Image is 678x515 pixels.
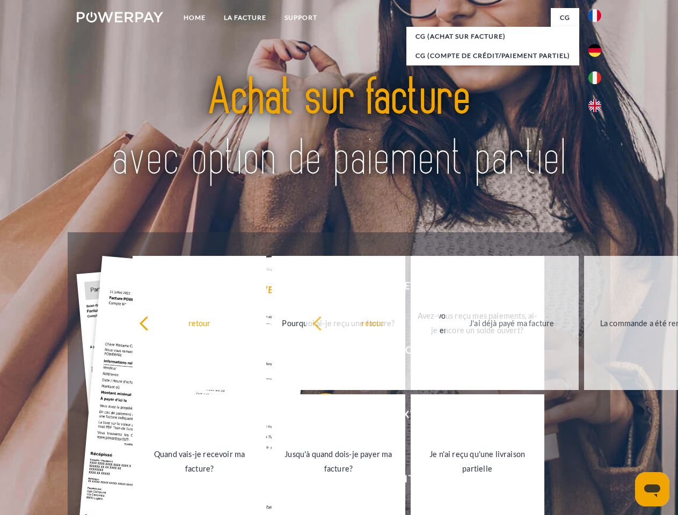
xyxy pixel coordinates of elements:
div: Jusqu'à quand dois-je payer ma facture? [278,447,399,476]
div: retour [139,315,260,330]
img: logo-powerpay-white.svg [77,12,163,23]
img: en [588,99,601,112]
div: J'ai déjà payé ma facture [451,315,572,330]
img: it [588,71,601,84]
a: Home [174,8,215,27]
div: Pourquoi ai-je reçu une facture? [278,315,399,330]
a: CG (Compte de crédit/paiement partiel) [406,46,579,65]
div: Quand vais-je recevoir ma facture? [139,447,260,476]
img: fr [588,9,601,22]
a: LA FACTURE [215,8,275,27]
a: Support [275,8,326,27]
div: Je n'ai reçu qu'une livraison partielle [417,447,538,476]
a: CG [551,8,579,27]
img: de [588,44,601,57]
iframe: Bouton de lancement de la fenêtre de messagerie [635,472,669,506]
a: CG (achat sur facture) [406,27,579,46]
img: title-powerpay_fr.svg [103,51,575,205]
div: retour [312,315,433,330]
